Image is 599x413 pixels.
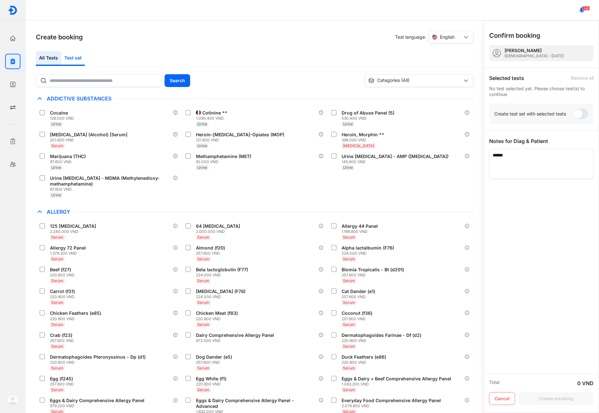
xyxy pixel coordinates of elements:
[50,354,146,360] div: Dermatophagoides Pteronyssinus - Dp (d1)
[51,366,63,370] span: Serum
[342,245,394,251] div: Alpha lactalbumin (F76)
[50,110,68,116] div: Cocaine
[8,395,18,405] img: logo
[342,223,378,229] div: Allergy 44 Panel
[342,316,375,322] div: 257.600 VND
[196,116,230,121] div: 1.090.400 VND
[489,137,594,145] div: Notes for Diag & Patient
[196,332,274,338] div: Dairy Comprehensive Allergy Panel
[196,289,246,294] div: [MEDICAL_DATA] (F78)
[165,74,190,87] button: Search
[196,360,235,365] div: 257.600 VND
[489,31,540,40] h3: Confirm booking
[51,322,63,327] span: Serum
[50,154,86,159] div: Marijuana (THC)
[440,34,455,40] span: English
[342,154,449,159] div: Urine [MEDICAL_DATA] - AMP ([MEDICAL_DATA])
[343,143,374,148] span: [MEDICAL_DATA]
[196,273,251,278] div: 224.000 VND
[505,53,564,59] div: [DEMOGRAPHIC_DATA] - [DATE]
[8,5,18,15] img: logo
[50,294,77,299] div: 220.800 VND
[196,223,240,229] div: 64 [MEDICAL_DATA]
[342,310,372,316] div: Coconut (f36)
[577,379,594,387] div: 0 VND
[342,229,380,234] div: 1.168.800 VND
[571,75,594,81] div: Remove all
[342,332,421,338] div: Dermatophagoides Farinae - Df (d2)
[196,398,316,409] div: Eggs & Dairy Comprehensive Allergy Panel - Advanced
[51,143,63,148] span: Serum
[197,300,209,305] span: Serum
[36,33,83,42] h3: Create booking
[61,51,85,66] div: Test set
[343,387,355,392] span: Serum
[343,235,355,240] span: Serum
[197,278,209,283] span: Serum
[342,294,378,299] div: 257.600 VND
[343,122,353,126] span: Urine
[50,187,173,192] div: 97.600 VND
[342,251,397,256] div: 224.000 VND
[343,278,355,283] span: Serum
[51,387,63,392] span: Serum
[489,74,524,82] div: Selected tests
[342,403,443,409] div: 2.076.800 VND
[395,31,474,44] div: Test language:
[197,235,209,240] span: Serum
[51,193,61,197] span: Urine
[196,338,277,343] div: 672.000 VND
[197,322,209,327] span: Serum
[196,154,251,159] div: Methamphetamine (MET)
[50,338,75,343] div: 257.600 VND
[196,310,238,316] div: Chicken Meat (f83)
[51,165,61,170] span: Urine
[519,392,594,405] button: Create booking
[50,267,71,273] div: Beef (f27)
[343,165,353,170] span: Urine
[368,77,462,84] div: Categories (All)
[196,132,284,138] div: Heroin-[MEDICAL_DATA]-Opiates (MOP)
[342,354,386,360] div: Duck Feathers (e86)
[44,209,73,215] span: Allergy
[489,86,594,97] div: No test selected yet. Please choose test(s) to continue
[50,175,170,187] div: Urine [MEDICAL_DATA] - MDMA (Methylenedioxy-methamphetamine)
[196,138,287,143] div: 121.600 VND
[196,354,232,360] div: Dog Dander (e5)
[197,257,209,261] span: Serum
[50,398,144,403] div: Eggs & Dairy Comprehensive Allergy Panel
[51,300,63,305] span: Serum
[197,122,207,126] span: Urine
[196,294,248,299] div: 224.000 VND
[50,116,74,121] div: 128.000 VND
[196,159,254,164] div: 92.000 VND
[489,379,499,387] div: Total
[197,165,207,170] span: Urine
[342,360,389,365] div: 220.800 VND
[196,267,248,273] div: Beta lactoglobulin (F77)
[196,316,240,322] div: 220.800 VND
[197,143,207,148] span: Urine
[50,245,86,251] div: Allergy 72 Panel
[202,110,227,116] div: Cotinine **
[342,267,404,273] div: Blomia Tropicalis - Bt (d201)
[196,251,228,256] div: 257.600 VND
[51,344,63,349] span: Serum
[51,235,63,240] span: Serum
[342,273,407,278] div: 257.600 VND
[343,257,355,261] span: Serum
[505,48,564,53] div: [PERSON_NAME]
[51,122,61,126] span: Urine
[50,223,96,229] div: 125 [MEDICAL_DATA]
[489,392,515,405] button: Cancel
[342,398,441,403] div: Everyday Food Comprehensive Allergy Panel
[50,382,76,387] div: 257.600 VND
[342,110,394,116] div: Drug of Abuse Panel (5)
[343,344,355,349] span: Serum
[342,376,451,382] div: Eggs & Dairy + Beef Comprehensive Allergy Panel
[342,159,451,164] div: 145.600 VND
[36,51,61,66] div: All Tests
[50,251,88,256] div: 1.379.200 VND
[196,376,226,382] div: Egg White (f1)
[50,289,75,294] div: Carrot (f31)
